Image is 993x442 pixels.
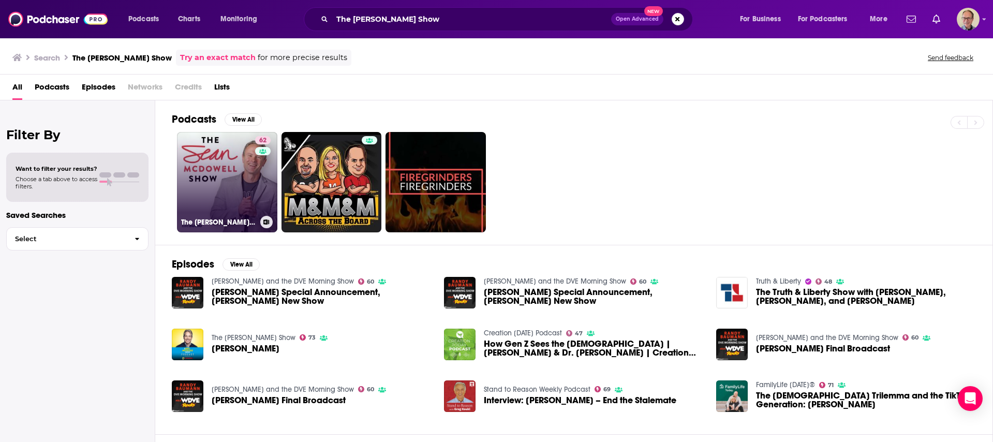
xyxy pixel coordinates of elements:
[630,278,647,285] a: 60
[367,387,374,392] span: 60
[212,385,354,394] a: Randy Baumann and the DVE Morning Show
[214,79,230,100] span: Lists
[177,132,277,232] a: 62The [PERSON_NAME] Show
[212,396,346,405] span: [PERSON_NAME] Final Broadcast
[484,329,562,337] a: Creation Today Podcast
[928,10,944,28] a: Show notifications dropdown
[255,136,271,144] a: 62
[756,391,976,409] a: The Jesus Trilemma and the TikTok Generation: Sean McDowell
[863,11,900,27] button: open menu
[7,235,126,242] span: Select
[756,333,898,342] a: Randy Baumann and the DVE Morning Show
[902,10,920,28] a: Show notifications dropdown
[957,8,980,31] span: Logged in as tommy.lynch
[756,344,890,353] a: Sean McDowell's Final Broadcast
[225,113,262,126] button: View All
[121,11,172,27] button: open menu
[172,113,262,126] a: PodcastsView All
[958,386,983,411] div: Open Intercom Messenger
[756,344,890,353] span: [PERSON_NAME] Final Broadcast
[172,113,216,126] h2: Podcasts
[212,277,354,286] a: Randy Baumann and the DVE Morning Show
[911,335,918,340] span: 60
[16,165,97,172] span: Want to filter your results?
[484,385,590,394] a: Stand to Reason Weekly Podcast
[716,277,748,308] img: The Truth & Liberty Show with Alex McFarland, Dennis Prager, and Sean McDowell
[212,344,279,353] span: [PERSON_NAME]
[213,11,271,27] button: open menu
[6,127,149,142] h2: Filter By
[128,12,159,26] span: Podcasts
[611,13,663,25] button: Open AdvancedNew
[816,278,833,285] a: 48
[616,17,659,22] span: Open Advanced
[957,8,980,31] img: User Profile
[8,9,108,29] img: Podchaser - Follow, Share and Rate Podcasts
[178,12,200,26] span: Charts
[603,387,611,392] span: 69
[212,288,432,305] span: [PERSON_NAME] Special Announcement, [PERSON_NAME] New Show
[128,79,162,100] span: Networks
[172,258,260,271] a: EpisodesView All
[716,329,748,360] img: Sean McDowell's Final Broadcast
[12,79,22,100] span: All
[172,277,203,308] img: Sean McDowell's Special Announcement, Billy Gardell's New Show
[300,334,316,341] a: 73
[82,79,115,100] a: Episodes
[444,277,476,308] img: Sean McDowell's Special Announcement, Billy Gardell's New Show
[819,382,834,388] a: 71
[595,386,611,392] a: 69
[791,11,863,27] button: open menu
[212,344,279,353] a: Sean McDowell
[6,227,149,251] button: Select
[314,7,703,31] div: Search podcasts, credits, & more...
[34,53,60,63] h3: Search
[756,288,976,305] span: The Truth & Liberty Show with [PERSON_NAME], [PERSON_NAME], and [PERSON_NAME]
[902,334,919,341] a: 60
[756,288,976,305] a: The Truth & Liberty Show with Alex McFarland, Dennis Prager, and Sean McDowell
[358,278,375,285] a: 60
[756,277,801,286] a: Truth & Liberty
[212,396,346,405] a: Sean McDowell's Final Broadcast
[35,79,69,100] a: Podcasts
[925,53,976,62] button: Send feedback
[575,331,583,336] span: 47
[172,380,203,412] img: Sean McDowell's Final Broadcast
[172,329,203,360] img: Sean McDowell
[258,52,347,64] span: for more precise results
[484,288,704,305] span: [PERSON_NAME] Special Announcement, [PERSON_NAME] New Show
[798,12,848,26] span: For Podcasters
[175,79,202,100] span: Credits
[716,380,748,412] img: The Jesus Trilemma and the TikTok Generation: Sean McDowell
[957,8,980,31] button: Show profile menu
[367,279,374,284] span: 60
[223,258,260,271] button: View All
[484,288,704,305] a: Sean McDowell's Special Announcement, Billy Gardell's New Show
[484,340,704,357] a: How Gen Z Sees the Church | Eric Hovind & Dr. Sean McDowell | Creation Today Show #240
[308,335,316,340] span: 73
[824,279,832,284] span: 48
[484,396,676,405] a: Interview: Sean McDowell – End the Stalemate
[444,380,476,412] img: Interview: Sean McDowell – End the Stalemate
[181,218,256,227] h3: The [PERSON_NAME] Show
[72,53,172,63] h3: The [PERSON_NAME] Show
[828,383,834,388] span: 71
[171,11,206,27] a: Charts
[740,12,781,26] span: For Business
[484,340,704,357] span: How Gen Z Sees the [DEMOGRAPHIC_DATA] | [PERSON_NAME] & Dr. [PERSON_NAME] | Creation [DATE] Show ...
[870,12,887,26] span: More
[212,333,295,342] a: The Eric Metaxas Show
[484,277,626,286] a: Randy Baumann and the DVE Morning Show
[259,136,266,146] span: 62
[358,386,375,392] a: 60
